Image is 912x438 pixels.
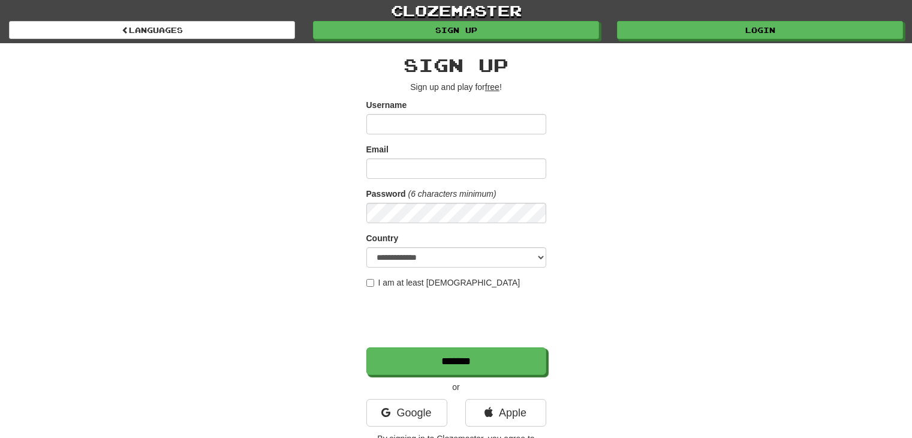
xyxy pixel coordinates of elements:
a: Sign up [313,21,599,39]
h2: Sign up [366,55,546,75]
label: Email [366,143,389,155]
label: Password [366,188,406,200]
label: Username [366,99,407,111]
em: (6 characters minimum) [408,189,496,199]
label: Country [366,232,399,244]
iframe: reCAPTCHA [366,295,549,341]
p: Sign up and play for ! [366,81,546,93]
a: Login [617,21,903,39]
label: I am at least [DEMOGRAPHIC_DATA] [366,277,520,289]
u: free [485,82,499,92]
a: Languages [9,21,295,39]
p: or [366,381,546,393]
input: I am at least [DEMOGRAPHIC_DATA] [366,279,374,287]
a: Google [366,399,447,427]
a: Apple [465,399,546,427]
